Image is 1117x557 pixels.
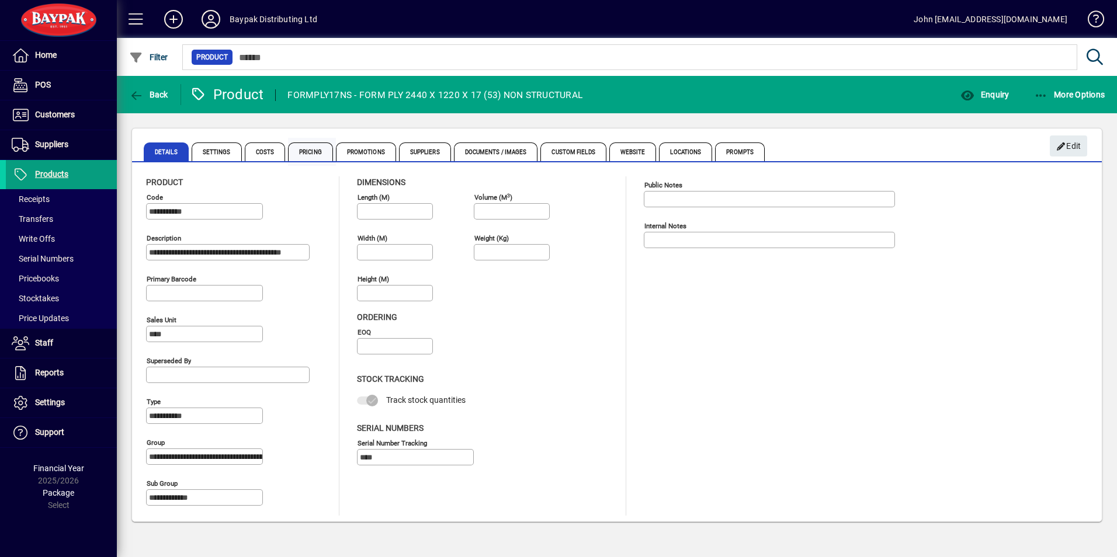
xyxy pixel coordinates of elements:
[35,140,68,149] span: Suppliers
[146,177,183,187] span: Product
[196,51,228,63] span: Product
[474,193,512,201] mat-label: Volume (m )
[659,142,712,161] span: Locations
[6,71,117,100] a: POS
[35,169,68,179] span: Products
[399,142,451,161] span: Suppliers
[190,85,264,104] div: Product
[474,234,509,242] mat-label: Weight (Kg)
[386,395,466,405] span: Track stock quantities
[958,84,1012,105] button: Enquiry
[43,488,74,497] span: Package
[12,254,74,263] span: Serial Numbers
[35,80,51,89] span: POS
[12,194,50,204] span: Receipts
[287,86,582,105] div: FORMPLY17NS - FORM PLY 2440 X 1220 X 17 (53) NON STRUCTURAL
[540,142,606,161] span: Custom Fields
[147,316,176,324] mat-label: Sales unit
[245,142,286,161] span: Costs
[288,142,333,161] span: Pricing
[6,418,117,447] a: Support
[33,464,84,473] span: Financial Year
[6,100,117,130] a: Customers
[358,275,389,283] mat-label: Height (m)
[6,388,117,417] a: Settings
[358,328,371,336] mat-label: EOQ
[6,229,117,249] a: Write Offs
[117,84,181,105] app-page-header-button: Back
[357,312,397,322] span: Ordering
[126,84,171,105] button: Back
[1079,2,1102,40] a: Knowledge Base
[6,269,117,288] a: Pricebooks
[6,308,117,328] a: Price Updates
[644,222,686,230] mat-label: Internal Notes
[6,189,117,209] a: Receipts
[454,142,538,161] span: Documents / Images
[358,193,390,201] mat-label: Length (m)
[147,357,191,365] mat-label: Superseded by
[129,53,168,62] span: Filter
[144,142,189,161] span: Details
[230,10,317,29] div: Baypak Distributing Ltd
[155,9,192,30] button: Add
[147,193,163,201] mat-label: Code
[507,192,510,198] sup: 3
[6,288,117,308] a: Stocktakes
[12,274,59,283] span: Pricebooks
[609,142,657,161] span: Website
[147,479,178,488] mat-label: Sub group
[12,214,53,224] span: Transfers
[6,41,117,70] a: Home
[357,423,424,433] span: Serial Numbers
[35,427,64,437] span: Support
[35,50,57,60] span: Home
[35,338,53,347] span: Staff
[147,438,165,447] mat-label: Group
[358,438,427,447] mat-label: Serial Number tracking
[6,249,117,269] a: Serial Numbers
[6,130,117,159] a: Suppliers
[1050,135,1087,156] button: Edit
[1034,90,1105,99] span: More Options
[147,234,181,242] mat-label: Description
[35,110,75,119] span: Customers
[12,234,55,243] span: Write Offs
[960,90,1009,99] span: Enquiry
[6,329,117,358] a: Staff
[35,398,65,407] span: Settings
[129,90,168,99] span: Back
[357,374,424,384] span: Stock Tracking
[192,142,242,161] span: Settings
[1056,137,1081,156] span: Edit
[715,142,765,161] span: Prompts
[147,398,161,406] mat-label: Type
[12,294,59,303] span: Stocktakes
[126,47,171,68] button: Filter
[192,9,230,30] button: Profile
[6,209,117,229] a: Transfers
[336,142,396,161] span: Promotions
[35,368,64,377] span: Reports
[147,275,196,283] mat-label: Primary barcode
[1031,84,1108,105] button: More Options
[6,358,117,388] a: Reports
[12,314,69,323] span: Price Updates
[357,177,405,187] span: Dimensions
[644,181,682,189] mat-label: Public Notes
[914,10,1067,29] div: John [EMAIL_ADDRESS][DOMAIN_NAME]
[358,234,387,242] mat-label: Width (m)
